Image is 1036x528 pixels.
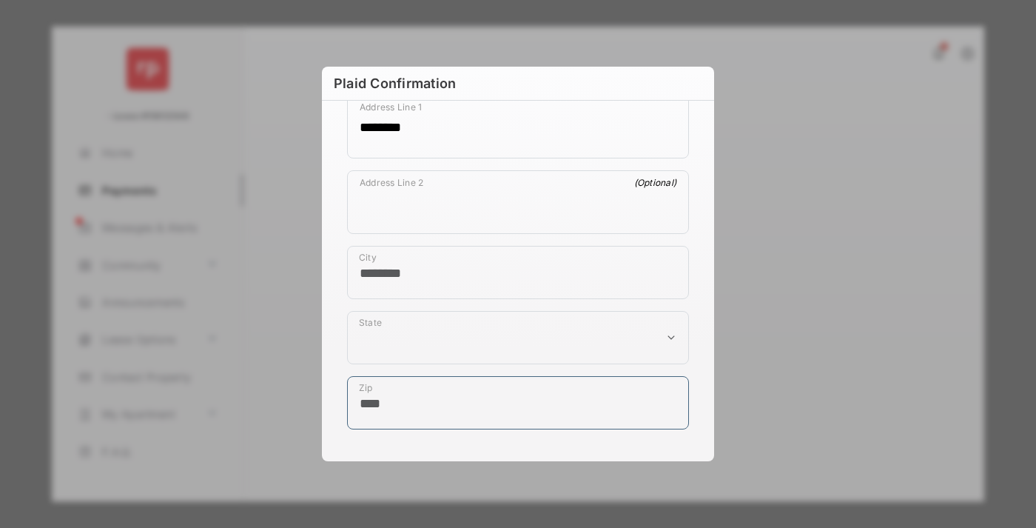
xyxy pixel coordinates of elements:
div: payment_method_screening[postal_addresses][administrativeArea] [347,311,689,364]
div: payment_method_screening[postal_addresses][locality] [347,246,689,299]
div: payment_method_screening[postal_addresses][addressLine1] [347,95,689,158]
div: payment_method_screening[postal_addresses][postalCode] [347,376,689,430]
h6: Plaid Confirmation [322,67,714,101]
div: payment_method_screening[postal_addresses][addressLine2] [347,170,689,234]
